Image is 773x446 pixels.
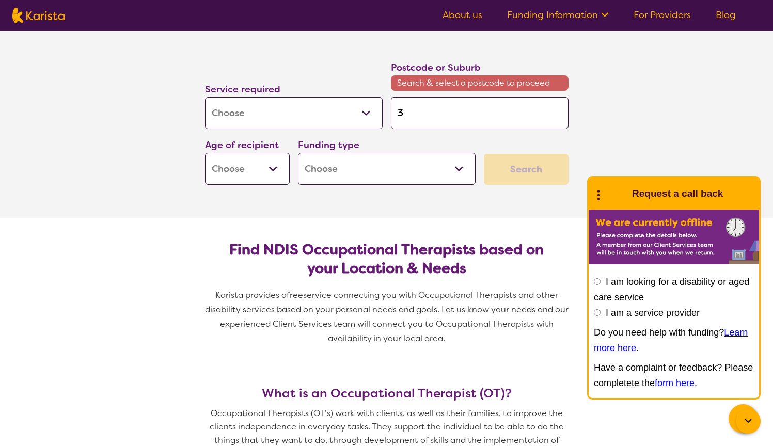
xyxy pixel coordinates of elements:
h1: Request a call back [632,186,723,201]
a: form here [655,378,695,388]
label: I am a service provider [606,308,700,318]
span: free [287,290,303,300]
span: Search & select a postcode to proceed [391,75,569,91]
a: Funding Information [507,9,609,21]
label: Postcode or Suburb [391,61,481,74]
a: About us [443,9,482,21]
p: Have a complaint or feedback? Please completete the . [594,360,754,391]
h3: What is an Occupational Therapist (OT)? [201,386,573,401]
a: Blog [716,9,736,21]
a: For Providers [634,9,691,21]
img: Karista logo [12,8,65,23]
span: Karista provides a [215,290,287,300]
label: Age of recipient [205,139,279,151]
p: Do you need help with funding? . [594,325,754,356]
img: Karista offline chat form to request call back [589,210,759,264]
label: Funding type [298,139,359,151]
label: I am looking for a disability or aged care service [594,277,749,302]
button: Channel Menu [729,404,758,433]
input: Type [391,97,569,129]
label: Service required [205,83,280,95]
span: service connecting you with Occupational Therapists and other disability services based on your p... [205,290,571,344]
img: Karista [605,183,626,204]
h2: Find NDIS Occupational Therapists based on your Location & Needs [213,241,560,278]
